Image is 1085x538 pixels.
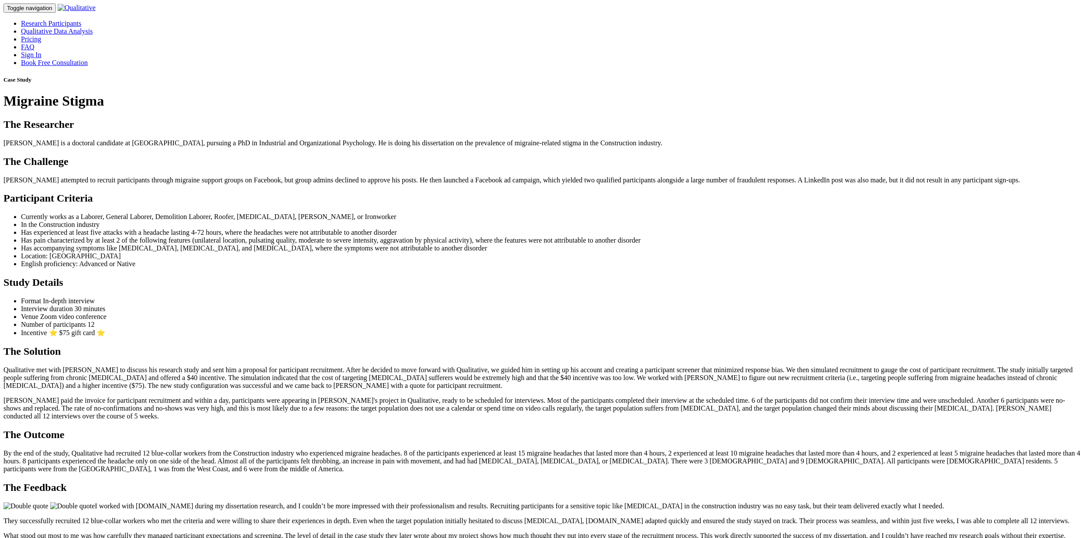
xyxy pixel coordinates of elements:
a: Pricing [21,35,41,43]
img: Qualitative [58,4,96,12]
span: Toggle navigation [7,5,52,11]
h1: Migraine Stigma [3,93,1082,109]
img: Double quote [3,502,48,510]
h2: The Solution [3,346,1082,357]
p: Qualitative met with [PERSON_NAME] to discuss his research study and sent him a proposal for part... [3,366,1082,390]
h2: The Challenge [3,156,1082,168]
h5: Case Study [3,76,1082,83]
span: ⭐ $75 gift card ⭐ [49,329,106,336]
h2: The Researcher [3,119,1082,130]
a: Qualitative Data Analysis [21,27,93,35]
img: Double quote [50,502,95,510]
li: Has accompanying symptoms like [MEDICAL_DATA], [MEDICAL_DATA], and [MEDICAL_DATA], where the symp... [21,244,1082,252]
li: Has experienced at least five attacks with a headache lasting 4-72 hours, where the headaches wer... [21,229,1082,236]
h2: Study Details [3,277,1082,288]
span: Zoom video conference [40,313,107,320]
span: Interview duration [21,305,73,312]
li: English proficiency: Advanced or Native [21,260,1082,268]
li: Location: [GEOGRAPHIC_DATA] [21,252,1082,260]
span: 30 minutes [75,305,106,312]
li: Currently works as a Laborer, General Laborer, Demolition Laborer, Roofer, [MEDICAL_DATA], [PERSO... [21,213,1082,221]
span: Incentive [21,329,47,336]
li: In the Construction industry [21,221,1082,229]
p: By the end of the study, Qualitative had recruited 12 blue-collar workers from the Construction i... [3,449,1082,473]
a: FAQ [21,43,34,51]
span: Format [21,297,41,305]
p: I worked with [DOMAIN_NAME] during my dissertation research, and I couldn’t be more impressed wit... [3,502,1082,510]
h2: The Outcome [3,429,1082,441]
a: Sign In [21,51,41,58]
h2: Participant Criteria [3,192,1082,204]
span: In-depth interview [43,297,95,305]
h2: The Feedback [3,482,1082,493]
span: Venue [21,313,38,320]
span: Number of participants [21,321,86,328]
p: [PERSON_NAME] attempted to recruit participants through migraine support groups on Facebook, but ... [3,176,1082,184]
a: Book Free Consultation [21,59,88,66]
p: They successfully recruited 12 blue-collar workers who met the criteria and were willing to share... [3,517,1082,525]
p: [PERSON_NAME] is a doctoral candidate at [GEOGRAPHIC_DATA], pursuing a PhD in Industrial and Orga... [3,139,1082,147]
li: Has pain characterized by at least 2 of the following features (unilateral location, pulsating qu... [21,236,1082,244]
span: 12 [87,321,94,328]
a: Research Participants [21,20,81,27]
p: [PERSON_NAME] paid the invoice for participant recruitment and within a day, participants were ap... [3,397,1082,420]
button: Toggle navigation [3,3,56,13]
